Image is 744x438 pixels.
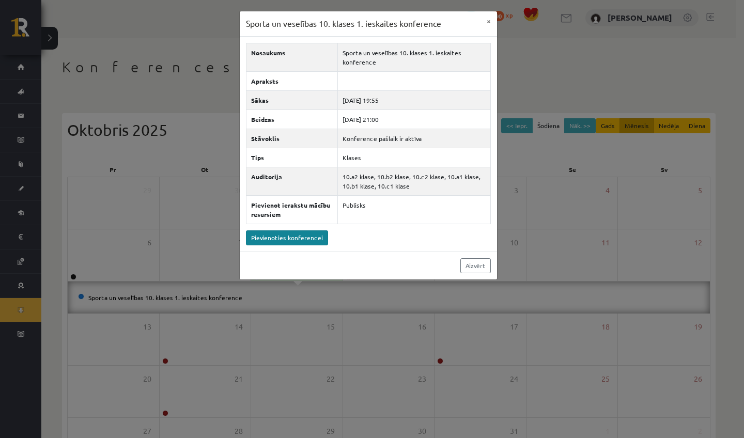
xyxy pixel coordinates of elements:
td: Klases [337,148,490,167]
th: Nosaukums [246,43,337,71]
th: Auditorija [246,167,337,195]
th: Pievienot ierakstu mācību resursiem [246,195,337,224]
th: Stāvoklis [246,129,337,148]
td: Konference pašlaik ir aktīva [337,129,490,148]
h3: Sporta un veselības 10. klases 1. ieskaites konference [246,18,441,30]
th: Apraksts [246,71,337,90]
th: Beidzas [246,109,337,129]
th: Sākas [246,90,337,109]
td: Publisks [337,195,490,224]
td: 10.a2 klase, 10.b2 klase, 10.c2 klase, 10.a1 klase, 10.b1 klase, 10.c1 klase [337,167,490,195]
a: Aizvērt [460,258,491,273]
td: [DATE] 21:00 [337,109,490,129]
th: Tips [246,148,337,167]
a: Pievienoties konferencei [246,230,328,245]
td: [DATE] 19:55 [337,90,490,109]
td: Sporta un veselības 10. klases 1. ieskaites konference [337,43,490,71]
button: × [481,11,497,31]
